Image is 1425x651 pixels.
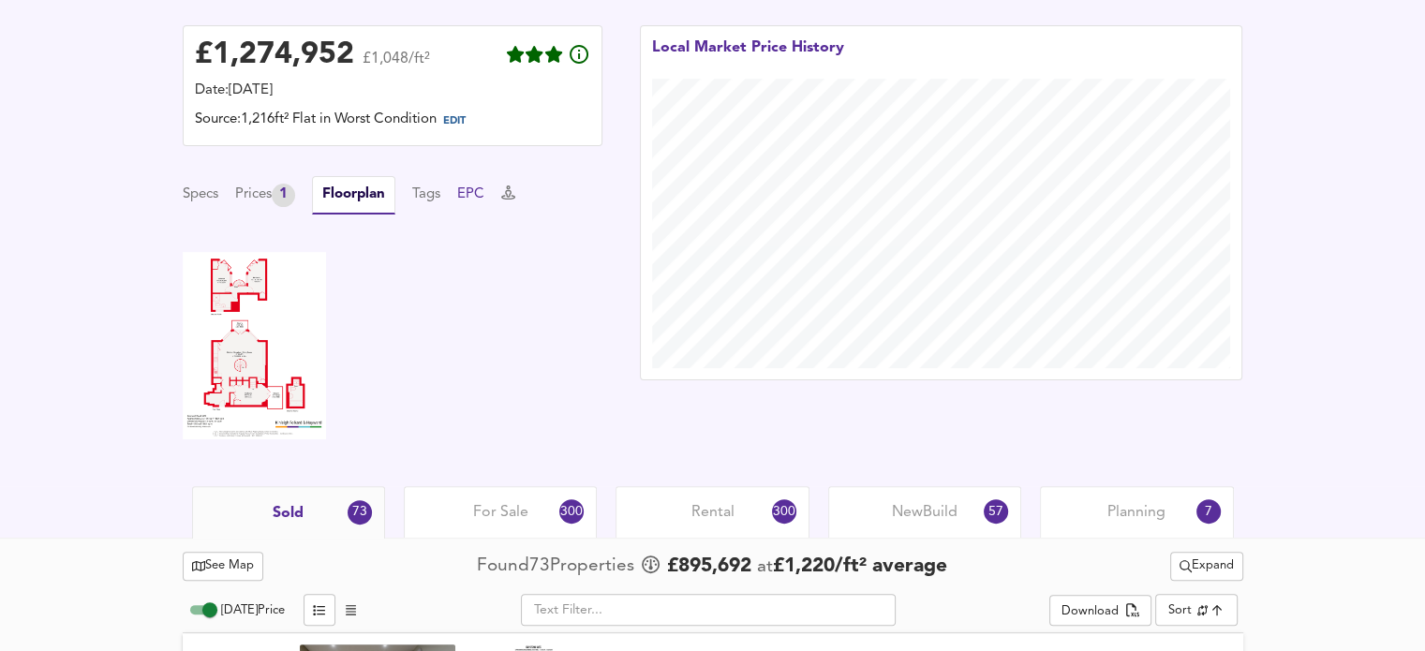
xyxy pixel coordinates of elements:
div: Local Market Price History [652,37,844,79]
span: Expand [1180,555,1234,577]
span: Sold [273,503,304,524]
input: Text Filter... [521,594,896,626]
button: Download [1049,595,1151,627]
div: Found 73 Propert ies [477,554,639,579]
div: Source: 1,216ft² Flat in Worst Condition [195,110,590,134]
div: Download [1061,601,1119,623]
div: Sort [1155,594,1237,626]
span: £ 895,692 [667,553,751,581]
div: 57 [984,499,1008,524]
div: 1 [272,184,295,207]
div: 300 [772,499,796,524]
div: 73 [348,500,372,525]
button: Specs [183,185,218,205]
span: New Build [892,502,957,523]
div: £ 1,274,952 [195,41,354,69]
span: See Map [192,555,255,577]
div: Date: [DATE] [195,81,590,101]
span: [DATE] Price [221,604,285,616]
span: £1,048/ft² [363,52,430,79]
button: Prices1 [235,184,295,207]
img: floor-plan [183,252,326,439]
div: split button [1170,552,1243,581]
div: Prices [235,184,295,207]
span: £ 1,220 / ft² average [773,556,947,576]
button: See Map [183,552,264,581]
button: EPC [457,185,484,205]
button: Tags [412,185,440,205]
button: Expand [1170,552,1243,581]
div: split button [1049,595,1151,627]
div: Sort [1168,601,1192,619]
span: Planning [1107,502,1165,523]
span: EDIT [443,116,466,126]
span: For Sale [473,502,528,523]
div: 300 [559,499,584,524]
span: Rental [691,502,735,523]
div: 7 [1196,499,1221,524]
button: Floorplan [312,176,395,215]
span: at [757,558,773,576]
